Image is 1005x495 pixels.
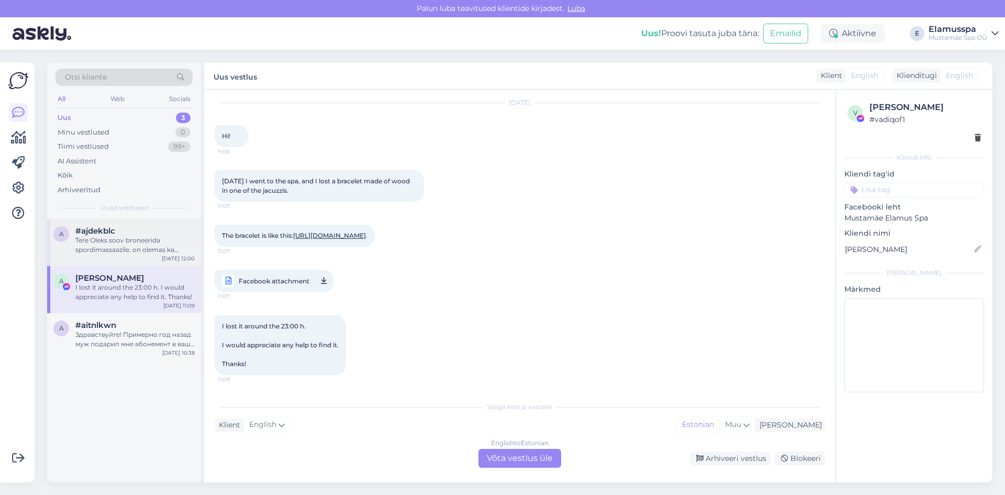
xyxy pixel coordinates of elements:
[821,24,885,43] div: Aktiivne
[222,132,230,140] span: Hi!
[58,185,100,195] div: Arhiveeritud
[725,420,741,429] span: Muu
[844,153,984,162] div: Kliendi info
[176,113,191,123] div: 3
[215,420,240,431] div: Klient
[641,27,759,40] div: Proovi tasuta juba täna:
[844,169,984,180] p: Kliendi tag'id
[100,203,149,213] span: Uued vestlused
[851,70,878,81] span: English
[763,24,808,43] button: Emailid
[215,402,825,412] div: Valige keel ja vastake
[75,321,116,330] span: #aitnlkwn
[58,141,109,152] div: Tiimi vestlused
[844,202,984,213] p: Facebooki leht
[817,70,842,81] div: Klient
[58,170,73,181] div: Kõik
[892,70,937,81] div: Klienditugi
[869,101,981,114] div: [PERSON_NAME]
[222,177,411,194] span: [DATE] I went to the spa, and I lost a bracelet made of wood in one of the jacuzzis.
[59,324,64,332] span: a
[929,34,987,42] div: Mustamäe Spa OÜ
[75,283,195,302] div: I lost it around the 23:00 h. I would appreciate any help to find it. Thanks!
[167,92,193,106] div: Socials
[218,202,257,210] span: 11:07
[75,236,195,255] div: Tere Oleks soov broneerida spordimassaazile, on olemas ka Stebby pilet selle jaoks võetud. Bronee...
[845,244,972,255] input: Lisa nimi
[58,113,71,123] div: Uus
[214,69,257,83] label: Uus vestlus
[108,92,127,106] div: Web
[249,419,276,431] span: English
[175,127,191,138] div: 0
[215,98,825,107] div: [DATE]
[75,273,144,283] span: Armando Cifuentes González
[844,213,984,224] p: Mustamäe Elamus Spa
[853,109,857,117] span: v
[59,230,64,238] span: a
[946,70,973,81] span: English
[929,25,987,34] div: Elamusspa
[677,417,719,433] div: Estonian
[59,277,64,285] span: A
[869,114,981,125] div: # vadiqof1
[910,26,924,41] div: E
[218,290,257,303] span: 11:07
[844,228,984,239] p: Kliendi nimi
[58,127,109,138] div: Minu vestlused
[218,376,257,383] span: 11:09
[844,284,984,295] p: Märkmed
[218,247,257,255] span: 11:07
[8,71,28,91] img: Askly Logo
[222,232,367,239] span: The bracelet is like this: .
[163,302,195,310] div: [DATE] 11:09
[58,156,96,167] div: AI Assistent
[564,4,588,13] span: Luba
[641,28,661,38] b: Uus!
[215,270,334,292] a: Facebook attachment11:07
[162,255,195,262] div: [DATE] 12:00
[491,438,549,448] div: English to Estonian
[75,330,195,349] div: Здравствуйте! Примерно год назад муж подарил мне абонемент в ваш спа (21+). В связи с тем, что мн...
[239,274,309,288] span: Facebook attachment
[162,349,195,357] div: [DATE] 10:38
[755,420,822,431] div: [PERSON_NAME]
[55,92,68,106] div: All
[690,452,770,466] div: Arhiveeri vestlus
[775,452,825,466] div: Blokeeri
[929,25,999,42] a: ElamusspaMustamäe Spa OÜ
[293,232,366,239] a: [URL][DOMAIN_NAME]
[844,268,984,278] div: [PERSON_NAME]
[168,141,191,152] div: 99+
[222,322,339,368] span: I lost it around the 23:00 h. I would appreciate any help to find it. Thanks!
[478,449,561,468] div: Võta vestlus üle
[75,226,115,236] span: #ajdekblc
[218,148,257,156] span: 11:06
[844,182,984,197] input: Lisa tag
[65,72,107,83] span: Otsi kliente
